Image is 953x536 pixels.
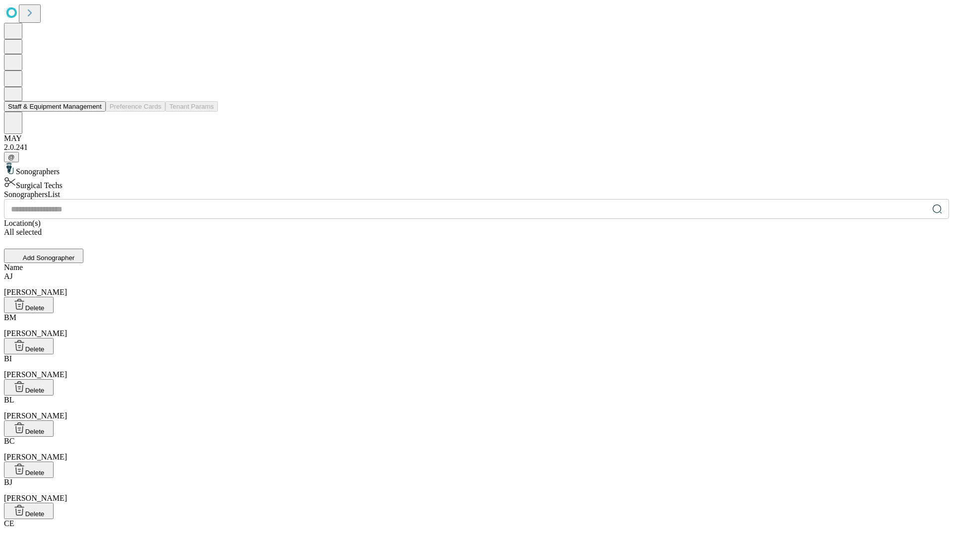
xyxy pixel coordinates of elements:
[4,437,949,462] div: [PERSON_NAME]
[25,428,45,435] span: Delete
[4,313,949,338] div: [PERSON_NAME]
[4,503,54,519] button: Delete
[4,379,54,396] button: Delete
[4,354,949,379] div: [PERSON_NAME]
[4,396,949,420] div: [PERSON_NAME]
[4,134,949,143] div: MAY
[25,345,45,353] span: Delete
[4,519,14,528] span: CE
[4,219,41,227] span: Location(s)
[4,228,949,237] div: All selected
[4,478,949,503] div: [PERSON_NAME]
[4,437,14,445] span: BC
[25,387,45,394] span: Delete
[4,263,949,272] div: Name
[8,153,15,161] span: @
[4,249,83,263] button: Add Sonographer
[4,143,949,152] div: 2.0.241
[4,420,54,437] button: Delete
[4,190,949,199] div: Sonographers List
[4,101,106,112] button: Staff & Equipment Management
[4,462,54,478] button: Delete
[4,338,54,354] button: Delete
[165,101,218,112] button: Tenant Params
[4,176,949,190] div: Surgical Techs
[4,313,16,322] span: BM
[25,469,45,476] span: Delete
[106,101,165,112] button: Preference Cards
[4,152,19,162] button: @
[4,162,949,176] div: Sonographers
[4,396,14,404] span: BL
[25,304,45,312] span: Delete
[4,272,13,280] span: AJ
[23,254,74,262] span: Add Sonographer
[4,354,12,363] span: BI
[4,297,54,313] button: Delete
[4,478,12,486] span: BJ
[4,272,949,297] div: [PERSON_NAME]
[25,510,45,518] span: Delete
